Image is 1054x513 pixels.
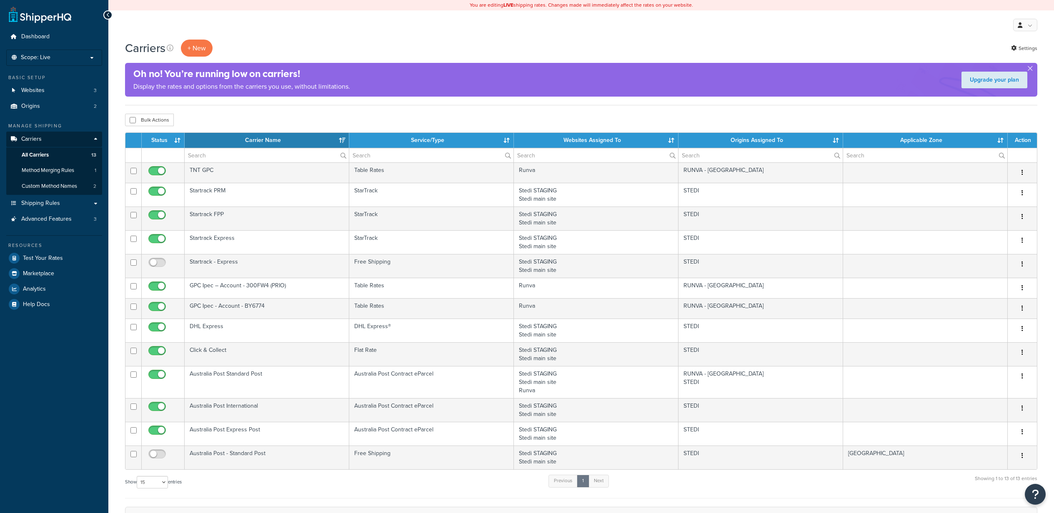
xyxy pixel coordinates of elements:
[6,132,102,147] a: Carriers
[185,342,349,366] td: Click & Collect
[23,270,54,277] span: Marketplace
[91,152,96,159] span: 13
[6,132,102,195] li: Carriers
[514,366,678,398] td: Stedi STAGING Stedi main site Runva
[22,183,77,190] span: Custom Method Names
[21,200,60,207] span: Shipping Rules
[185,162,349,183] td: TNT GPC
[588,475,609,487] a: Next
[514,446,678,469] td: Stedi STAGING Stedi main site
[125,40,165,56] h1: Carriers
[514,298,678,319] td: Runva
[678,254,843,278] td: STEDI
[142,133,185,148] th: Status: activate to sort column ascending
[22,167,74,174] span: Method Merging Rules
[6,281,102,296] a: Analytics
[185,298,349,319] td: GPC Ipec - Account - BY6774
[6,99,102,114] a: Origins 2
[6,147,102,163] a: All Carriers 13
[349,254,514,278] td: Free Shipping
[133,81,350,92] p: Display the rates and options from the carriers you use, without limitations.
[514,342,678,366] td: Stedi STAGING Stedi main site
[133,67,350,81] h4: Oh no! You’re running low on carriers!
[185,446,349,469] td: Australia Post - Standard Post
[6,196,102,211] a: Shipping Rules
[349,298,514,319] td: Table Rates
[185,230,349,254] td: Startrack Express
[185,278,349,298] td: GPC Ipec – Account - 300FW4 (PRIO)
[514,254,678,278] td: Stedi STAGING Stedi main site
[678,366,843,398] td: RUNVA - [GEOGRAPHIC_DATA] STEDI
[6,83,102,98] li: Websites
[678,446,843,469] td: STEDI
[185,148,349,162] input: Search
[678,398,843,422] td: STEDI
[349,398,514,422] td: Australia Post Contract eParcel
[349,183,514,207] td: StarTrack
[349,342,514,366] td: Flat Rate
[514,133,678,148] th: Websites Assigned To: activate to sort column ascending
[678,148,843,162] input: Search
[22,152,49,159] span: All Carriers
[514,319,678,342] td: Stedi STAGING Stedi main site
[514,148,678,162] input: Search
[6,83,102,98] a: Websites 3
[514,422,678,446] td: Stedi STAGING Stedi main site
[1008,133,1037,148] th: Action
[94,103,97,110] span: 2
[6,212,102,227] a: Advanced Features 3
[137,476,168,488] select: Showentries
[185,366,349,398] td: Australia Post Standard Post
[548,475,578,487] a: Previous
[577,475,589,487] a: 1
[1025,484,1046,505] button: Open Resource Center
[514,398,678,422] td: Stedi STAGING Stedi main site
[94,87,97,94] span: 3
[125,114,174,126] button: Bulk Actions
[185,254,349,278] td: Startrack - Express
[678,319,843,342] td: STEDI
[503,1,513,9] b: LIVE
[514,278,678,298] td: Runva
[185,183,349,207] td: Startrack PRM
[185,398,349,422] td: Australia Post International
[349,278,514,298] td: Table Rates
[21,216,72,223] span: Advanced Features
[349,366,514,398] td: Australia Post Contract eParcel
[23,286,46,293] span: Analytics
[94,216,97,223] span: 3
[514,230,678,254] td: Stedi STAGING Stedi main site
[349,446,514,469] td: Free Shipping
[185,422,349,446] td: Australia Post Express Post
[514,162,678,183] td: Runva
[1011,42,1037,54] a: Settings
[21,136,42,143] span: Carriers
[6,212,102,227] li: Advanced Features
[349,230,514,254] td: StarTrack
[6,163,102,178] a: Method Merging Rules 1
[961,72,1027,88] a: Upgrade your plan
[678,298,843,319] td: RUNVA - [GEOGRAPHIC_DATA]
[6,266,102,281] li: Marketplace
[678,162,843,183] td: RUNVA - [GEOGRAPHIC_DATA]
[185,319,349,342] td: DHL Express
[514,183,678,207] td: Stedi STAGING Stedi main site
[23,301,50,308] span: Help Docs
[678,183,843,207] td: STEDI
[6,29,102,45] a: Dashboard
[6,297,102,312] a: Help Docs
[975,474,1037,492] div: Showing 1 to 13 of 13 entries
[678,207,843,230] td: STEDI
[6,163,102,178] li: Method Merging Rules
[843,133,1008,148] th: Applicable Zone: activate to sort column ascending
[6,99,102,114] li: Origins
[21,87,45,94] span: Websites
[21,103,40,110] span: Origins
[9,6,71,23] a: ShipperHQ Home
[6,251,102,266] a: Test Your Rates
[185,133,349,148] th: Carrier Name: activate to sort column ascending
